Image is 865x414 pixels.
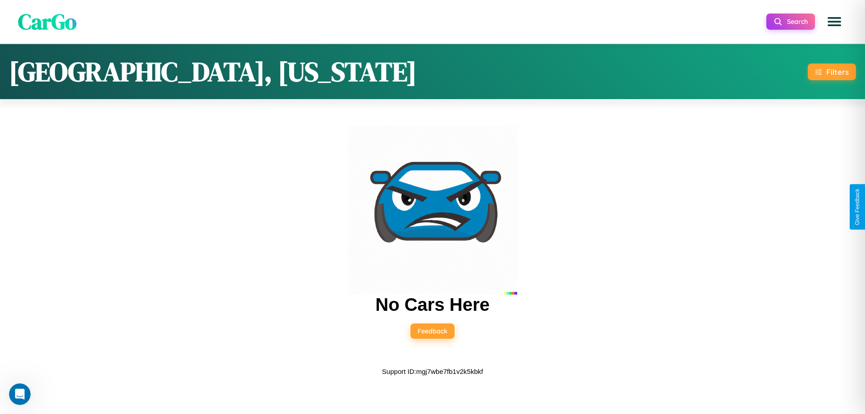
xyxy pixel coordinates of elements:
[410,323,455,339] button: Feedback
[9,383,31,405] iframe: Intercom live chat
[375,295,489,315] h2: No Cars Here
[822,9,847,34] button: Open menu
[826,67,849,77] div: Filters
[787,18,808,26] span: Search
[348,125,517,295] img: car
[18,7,77,36] span: CarGo
[766,14,815,30] button: Search
[808,64,856,80] button: Filters
[382,365,483,378] p: Support ID: mgj7wbe7fb1v2k5kbkf
[9,53,417,90] h1: [GEOGRAPHIC_DATA], [US_STATE]
[854,189,860,225] div: Give Feedback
